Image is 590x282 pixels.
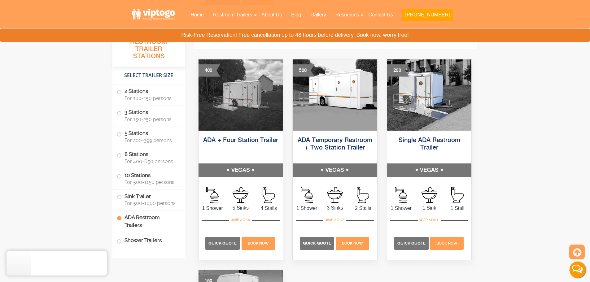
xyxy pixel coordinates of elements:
[293,163,377,177] h5: VEGAS
[399,137,460,151] a: Single ADA Restroom Trailer
[321,204,349,212] span: 3 Sinks
[125,137,178,143] span: For 200-399 persons
[387,59,472,131] img: Single ADA
[255,205,283,212] span: 4 Stalls
[117,85,181,104] label: 2 Stations
[298,137,372,151] a: ADA Temporary Restroom + Two Station Trailer
[226,204,255,212] span: 5 Sinks
[199,163,283,177] h5: VEGAS
[415,204,444,212] span: 1 Sink
[357,187,369,203] img: an icon of stall
[402,9,453,21] button: [PHONE_NUMBER]
[300,240,335,245] a: Quick Quote
[286,8,306,22] a: Blog
[199,59,283,131] img: An outside photo of ADA + 4 Station Trailer
[208,8,257,22] a: Restroom Trailers
[397,241,426,245] span: Quick Quote
[117,106,181,125] label: 3 Stations
[444,205,472,212] span: 1 Stall
[229,216,252,224] div: #VIP ADA4
[117,127,181,146] label: 5 Stations
[125,200,178,206] span: For 500-1000 persons
[117,169,181,188] label: 10 Stations
[257,8,286,22] a: About Us
[387,64,409,77] div: 200
[565,257,590,282] button: Live Chat
[205,240,241,245] a: Quick Quote
[208,241,237,245] span: Quick Quote
[186,8,208,22] a: Home
[430,240,465,245] a: Book Now
[397,8,457,25] a: [PHONE_NUMBER]
[335,240,370,245] a: Book Now
[125,95,178,101] span: For 100-150 persons
[387,163,472,177] h5: VEGAS
[125,116,178,122] span: For 150-250 persons
[301,187,313,203] img: an icon of Shower
[117,148,181,167] label: 8 Stations
[323,216,346,224] div: #VIP ADA2
[203,137,278,144] a: ADA + Four Station Trailer
[112,29,185,67] h3: All Portable Restroom Trailer Stations
[112,70,185,81] h4: Select Trailer Size
[117,190,181,209] label: Sink Trailer
[233,187,248,203] img: an icon of sink
[331,8,364,22] a: Resources
[293,64,314,77] div: 500
[206,187,219,203] img: an icon of Shower
[387,205,415,212] span: 1 Shower
[117,211,181,232] label: ADA Restroom Trailers
[267,31,403,44] h3: ADA Trailers
[263,187,275,203] img: an icon of stall
[125,179,178,185] span: For 500-1150 persons
[117,234,181,247] label: Shower Trailers
[395,187,407,203] img: an icon of Shower
[306,8,331,22] a: Gallery
[327,187,343,203] img: an icon of sink
[248,241,269,245] span: Book Now
[436,241,457,245] span: Book Now
[422,187,437,203] img: an icon of sink
[342,241,363,245] span: Book Now
[241,240,276,245] a: Book Now
[199,64,220,77] div: 400
[293,59,377,131] img: Three restrooms out of which one ADA, one female and one male
[125,158,178,164] span: For 400-650 persons
[364,8,397,22] a: Contact Us
[394,240,430,245] a: Quick Quote
[293,205,321,212] span: 1 Shower
[418,216,441,224] div: #VIP ADA1
[349,205,377,212] span: 2 Stalls
[199,205,227,212] span: 1 Shower
[303,241,331,245] span: Quick Quote
[451,187,464,203] img: an icon of stall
